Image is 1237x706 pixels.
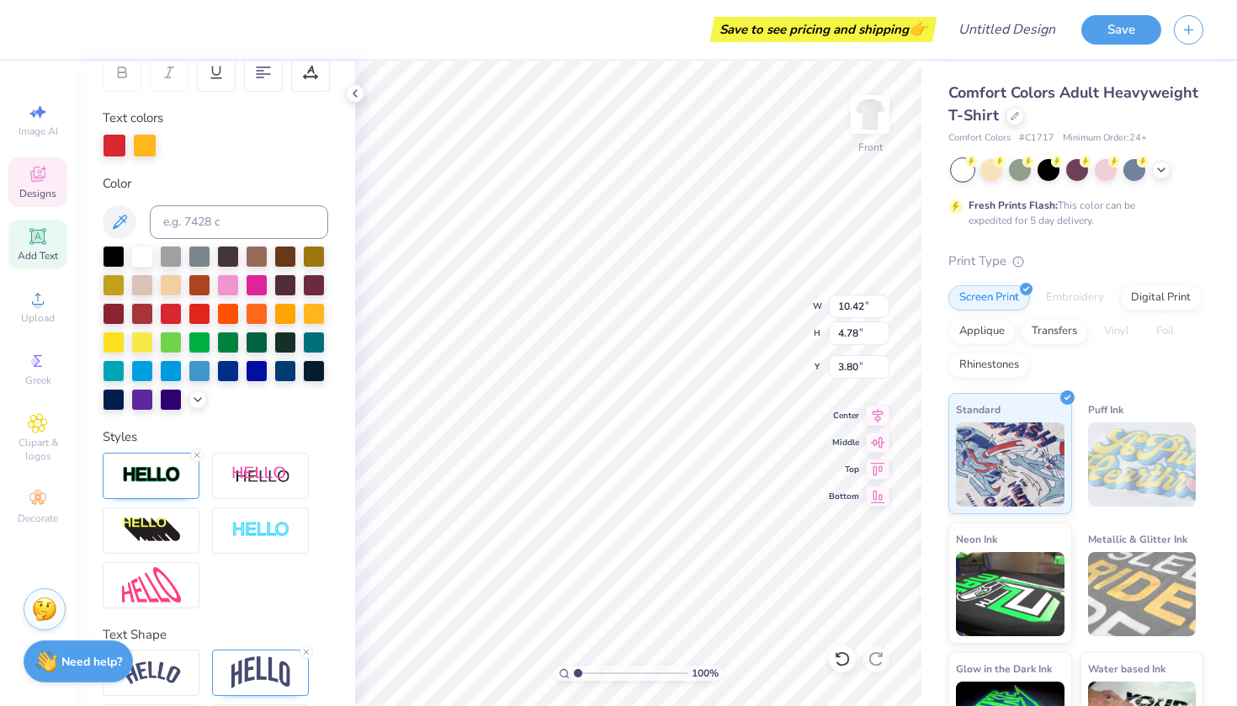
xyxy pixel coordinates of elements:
img: Puff Ink [1088,422,1197,507]
span: Greek [25,374,51,387]
strong: Need help? [61,654,122,670]
span: Middle [829,437,859,449]
div: Styles [103,427,328,447]
span: Image AI [19,125,58,138]
span: Standard [956,401,1001,418]
span: Bottom [829,491,859,502]
div: Applique [948,319,1016,344]
span: Designs [19,187,56,200]
img: Negative Space [231,521,290,540]
span: Minimum Order: 24 + [1063,131,1147,146]
span: Puff Ink [1088,401,1123,418]
span: Center [829,410,859,422]
div: Text Shape [103,625,328,645]
button: Save [1081,15,1161,45]
div: Vinyl [1093,319,1140,344]
div: Color [103,174,328,194]
img: Free Distort [122,567,181,603]
div: Save to see pricing and shipping [714,17,932,42]
span: Clipart & logos [8,436,67,463]
span: Add Text [18,249,58,263]
input: Untitled Design [945,13,1069,46]
img: Metallic & Glitter Ink [1088,552,1197,636]
div: Foil [1145,319,1185,344]
img: Shadow [231,465,290,486]
label: Text colors [103,109,163,128]
div: Transfers [1021,319,1088,344]
img: Arch [231,656,290,688]
span: 👉 [909,19,927,39]
span: Decorate [18,512,58,525]
span: Water based Ink [1088,660,1165,677]
div: Print Type [948,252,1203,271]
span: 100 % [692,666,719,681]
span: Upload [21,311,55,325]
span: Comfort Colors Adult Heavyweight T-Shirt [948,82,1198,125]
span: Top [829,464,859,475]
input: e.g. 7428 c [150,205,328,239]
div: Digital Print [1120,285,1202,311]
span: Glow in the Dark Ink [956,660,1052,677]
img: Arc [122,661,181,684]
div: Front [858,140,883,155]
img: 3d Illusion [122,517,181,544]
img: Front [853,98,887,131]
strong: Fresh Prints Flash: [969,199,1058,212]
div: Rhinestones [948,353,1030,378]
span: Metallic & Glitter Ink [1088,530,1187,548]
img: Standard [956,422,1064,507]
img: Neon Ink [956,552,1064,636]
div: This color can be expedited for 5 day delivery. [969,198,1176,228]
span: Neon Ink [956,530,997,548]
span: # C1717 [1019,131,1054,146]
div: Screen Print [948,285,1030,311]
span: Comfort Colors [948,131,1011,146]
img: Stroke [122,465,181,485]
div: Embroidery [1035,285,1115,311]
